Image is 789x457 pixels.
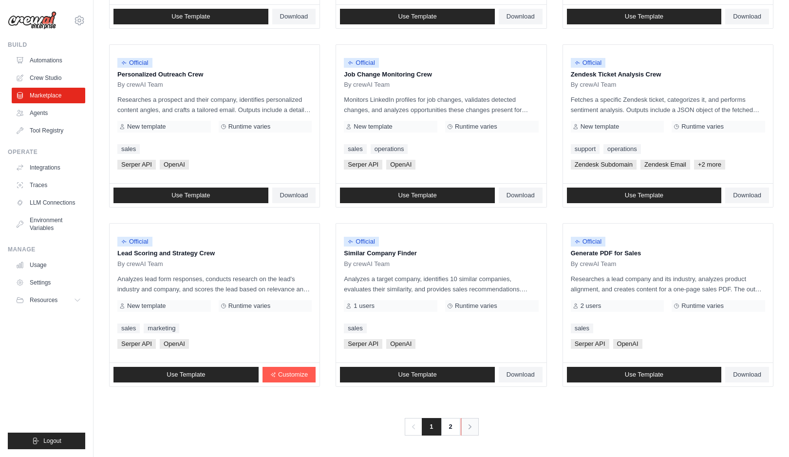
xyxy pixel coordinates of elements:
[171,13,210,20] span: Use Template
[12,212,85,236] a: Environment Variables
[117,324,140,333] a: sales
[30,296,57,304] span: Resources
[8,246,85,253] div: Manage
[8,41,85,49] div: Build
[12,292,85,308] button: Resources
[422,418,441,436] span: 1
[733,191,761,199] span: Download
[117,339,156,349] span: Serper API
[8,11,56,30] img: Logo
[12,160,85,175] a: Integrations
[117,70,312,79] p: Personalized Outreach Crew
[340,188,495,203] a: Use Template
[12,195,85,210] a: LLM Connections
[12,257,85,273] a: Usage
[625,371,663,379] span: Use Template
[725,367,769,382] a: Download
[571,95,765,115] p: Fetches a specific Zendesk ticket, categorizes it, and performs sentiment analysis. Outputs inclu...
[581,302,601,310] span: 2 users
[113,367,259,382] a: Use Template
[117,95,312,115] p: Researches a prospect and their company, identifies personalized content angles, and crafts a tai...
[344,160,382,170] span: Serper API
[455,302,497,310] span: Runtime varies
[681,123,724,131] span: Runtime varies
[280,13,308,20] span: Download
[354,302,375,310] span: 1 users
[725,188,769,203] a: Download
[171,191,210,199] span: Use Template
[507,371,535,379] span: Download
[386,160,415,170] span: OpenAI
[567,367,722,382] a: Use Template
[117,81,163,89] span: By crewAI Team
[640,160,690,170] span: Zendesk Email
[441,418,460,436] a: 2
[12,275,85,290] a: Settings
[567,188,722,203] a: Use Template
[725,9,769,24] a: Download
[507,191,535,199] span: Download
[398,13,436,20] span: Use Template
[127,302,166,310] span: New template
[694,160,725,170] span: +2 more
[571,58,606,68] span: Official
[12,177,85,193] a: Traces
[160,160,189,170] span: OpenAI
[603,144,641,154] a: operations
[625,191,663,199] span: Use Template
[354,123,392,131] span: New template
[12,123,85,138] a: Tool Registry
[8,148,85,156] div: Operate
[12,88,85,103] a: Marketplace
[571,237,606,247] span: Official
[571,324,593,333] a: sales
[571,81,617,89] span: By crewAI Team
[344,260,390,268] span: By crewAI Team
[398,371,436,379] span: Use Template
[344,58,379,68] span: Official
[499,188,543,203] a: Download
[340,9,495,24] a: Use Template
[344,81,390,89] span: By crewAI Team
[344,144,366,154] a: sales
[113,9,268,24] a: Use Template
[571,144,600,154] a: support
[344,324,366,333] a: sales
[113,188,268,203] a: Use Template
[12,53,85,68] a: Automations
[12,70,85,86] a: Crew Studio
[344,70,538,79] p: Job Change Monitoring Crew
[398,191,436,199] span: Use Template
[571,274,765,294] p: Researches a lead company and its industry, analyzes product alignment, and creates content for a...
[263,367,316,382] a: Customize
[371,144,408,154] a: operations
[344,237,379,247] span: Official
[571,70,765,79] p: Zendesk Ticket Analysis Crew
[117,160,156,170] span: Serper API
[344,248,538,258] p: Similar Company Finder
[117,144,140,154] a: sales
[43,437,61,445] span: Logout
[344,95,538,115] p: Monitors LinkedIn profiles for job changes, validates detected changes, and analyzes opportunitie...
[167,371,205,379] span: Use Template
[117,274,312,294] p: Analyzes lead form responses, conducts research on the lead's industry and company, and scores th...
[8,433,85,449] button: Logout
[733,371,761,379] span: Download
[581,123,619,131] span: New template
[228,123,271,131] span: Runtime varies
[117,260,163,268] span: By crewAI Team
[340,367,495,382] a: Use Template
[455,123,497,131] span: Runtime varies
[405,418,477,436] nav: Pagination
[127,123,166,131] span: New template
[344,274,538,294] p: Analyzes a target company, identifies 10 similar companies, evaluates their similarity, and provi...
[228,302,271,310] span: Runtime varies
[144,324,179,333] a: marketing
[12,105,85,121] a: Agents
[278,371,308,379] span: Customize
[507,13,535,20] span: Download
[344,339,382,349] span: Serper API
[117,58,152,68] span: Official
[117,237,152,247] span: Official
[272,9,316,24] a: Download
